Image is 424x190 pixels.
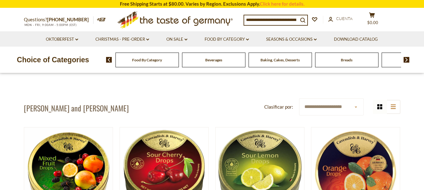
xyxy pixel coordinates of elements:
a: Baking, Cakes, Desserts [260,58,300,62]
p: Questions? [24,16,94,24]
a: Oktoberfest [46,36,78,43]
a: Click here for details. [260,1,304,7]
label: Clasificar por: [264,103,293,111]
button: $0.00 [363,12,382,28]
img: next arrow [404,57,410,63]
a: Breads [341,58,352,62]
a: Christmas - PRE-ORDER [95,36,149,43]
a: Food By Category [205,36,249,43]
a: Cuenta [328,15,352,22]
a: On Sale [166,36,187,43]
span: Cuenta [336,16,352,21]
span: $0.00 [367,20,378,25]
a: Download Catalog [334,36,378,43]
a: Beverages [205,58,222,62]
a: Food By Category [132,58,162,62]
a: [PHONE_NUMBER] [47,17,89,22]
h1: [PERSON_NAME] and [PERSON_NAME] [24,103,129,113]
span: MON - FRI, 9:00AM - 5:00PM (EST) [24,23,77,27]
img: previous arrow [106,57,112,63]
a: Seasons & Occasions [266,36,317,43]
